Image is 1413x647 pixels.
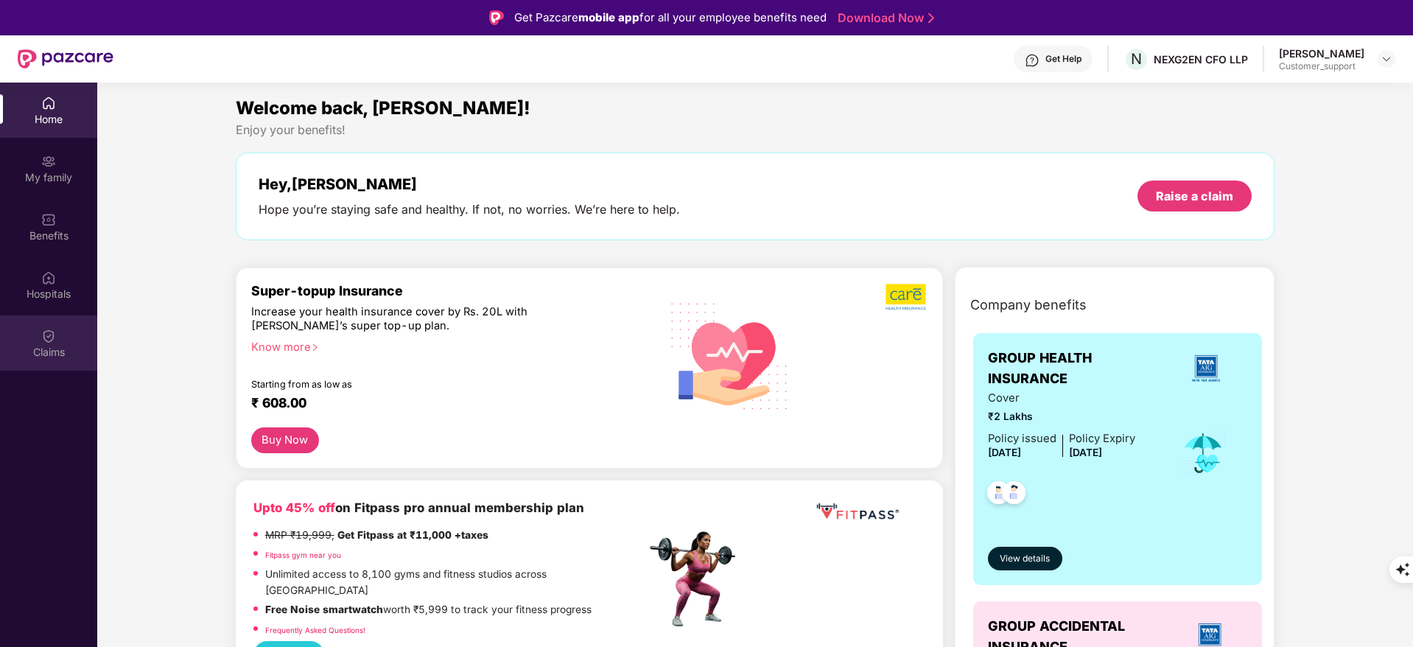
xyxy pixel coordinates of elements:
img: svg+xml;base64,PHN2ZyBpZD0iSG9tZSIgeG1sbnM9Imh0dHA6Ly93d3cudzMub3JnLzIwMDAvc3ZnIiB3aWR0aD0iMjAiIG... [41,96,56,111]
strong: Free Noise smartwatch [265,604,383,615]
div: Know more [251,340,637,351]
div: Policy issued [988,430,1056,447]
img: svg+xml;base64,PHN2ZyB3aWR0aD0iMjAiIGhlaWdodD0iMjAiIHZpZXdCb3g9IjAgMCAyMCAyMCIgZmlsbD0ibm9uZSIgeG... [41,154,56,169]
div: Hey, [PERSON_NAME] [259,175,680,193]
div: Policy Expiry [1069,430,1135,447]
a: Fitpass gym near you [265,550,341,559]
a: Download Now [838,10,930,26]
img: icon [1179,429,1227,478]
div: Increase your health insurance cover by Rs. 20L with [PERSON_NAME]’s super top-up plan. [251,305,582,334]
b: on Fitpass pro annual membership plan [253,500,584,515]
span: N [1131,50,1142,68]
img: svg+xml;base64,PHN2ZyBpZD0iRHJvcGRvd24tMzJ4MzIiIHhtbG5zPSJodHRwOi8vd3d3LnczLm9yZy8yMDAwL3N2ZyIgd2... [1381,53,1392,65]
span: ₹2 Lakhs [988,409,1135,425]
img: fppp.png [813,498,902,525]
span: right [311,343,319,352]
div: Enjoy your benefits! [236,122,1275,138]
img: Logo [489,10,504,25]
div: Raise a claim [1156,188,1233,204]
button: View details [988,547,1062,570]
img: svg+xml;base64,PHN2ZyBpZD0iSG9zcGl0YWxzIiB4bWxucz0iaHR0cDovL3d3dy53My5vcmcvMjAwMC9zdmciIHdpZHRoPS... [41,270,56,285]
img: Stroke [928,10,934,26]
div: Starting from as low as [251,379,583,389]
del: MRP ₹19,999, [265,529,334,541]
span: [DATE] [988,447,1021,458]
img: insurerLogo [1186,349,1226,388]
div: Get Pazcare for all your employee benefits need [514,9,827,27]
span: Cover [988,390,1135,407]
img: svg+xml;base64,PHN2ZyB4bWxucz0iaHR0cDovL3d3dy53My5vcmcvMjAwMC9zdmciIHdpZHRoPSI0OC45NDMiIGhlaWdodD... [981,477,1017,513]
p: Unlimited access to 8,100 gyms and fitness studios across [GEOGRAPHIC_DATA] [265,567,645,598]
img: b5dec4f62d2307b9de63beb79f102df3.png [886,283,928,311]
img: fpp.png [645,528,748,631]
img: svg+xml;base64,PHN2ZyB4bWxucz0iaHR0cDovL3d3dy53My5vcmcvMjAwMC9zdmciIHhtbG5zOnhsaW5rPSJodHRwOi8vd3... [659,284,800,427]
img: svg+xml;base64,PHN2ZyB4bWxucz0iaHR0cDovL3d3dy53My5vcmcvMjAwMC9zdmciIHdpZHRoPSI0OC45NDMiIGhlaWdodD... [996,477,1032,513]
img: svg+xml;base64,PHN2ZyBpZD0iSGVscC0zMngzMiIgeG1sbnM9Imh0dHA6Ly93d3cudzMub3JnLzIwMDAvc3ZnIiB3aWR0aD... [1025,53,1039,68]
div: Get Help [1045,53,1081,65]
div: [PERSON_NAME] [1279,46,1364,60]
img: svg+xml;base64,PHN2ZyBpZD0iQ2xhaW0iIHhtbG5zPSJodHRwOi8vd3d3LnczLm9yZy8yMDAwL3N2ZyIgd2lkdGg9IjIwIi... [41,329,56,343]
img: New Pazcare Logo [18,49,113,69]
a: Frequently Asked Questions! [265,626,365,634]
div: Hope you’re staying safe and healthy. If not, no worries. We’re here to help. [259,202,680,217]
div: NEXG2EN CFO LLP [1154,52,1248,66]
b: Upto 45% off [253,500,335,515]
div: ₹ 608.00 [251,395,631,413]
button: Buy Now [251,427,319,453]
strong: Get Fitpass at ₹11,000 +taxes [337,529,488,541]
span: Welcome back, [PERSON_NAME]! [236,97,530,119]
span: Company benefits [970,295,1087,315]
strong: mobile app [578,10,639,24]
div: Customer_support [1279,60,1364,72]
div: Super-topup Insurance [251,283,646,298]
span: [DATE] [1069,447,1102,458]
span: GROUP HEALTH INSURANCE [988,348,1164,390]
img: svg+xml;base64,PHN2ZyBpZD0iQmVuZWZpdHMiIHhtbG5zPSJodHRwOi8vd3d3LnczLm9yZy8yMDAwL3N2ZyIgd2lkdGg9Ij... [41,212,56,227]
p: worth ₹5,999 to track your fitness progress [265,602,592,618]
span: View details [1000,552,1050,566]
